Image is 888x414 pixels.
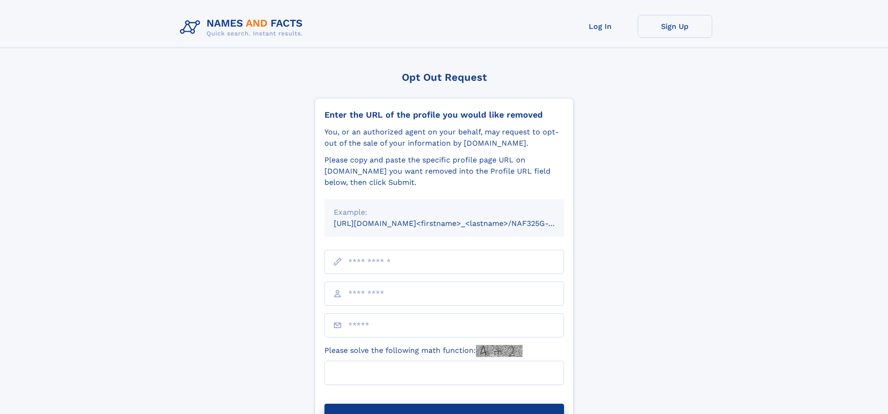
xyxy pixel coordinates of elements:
[176,15,310,40] img: Logo Names and Facts
[324,345,523,357] label: Please solve the following math function:
[315,71,574,83] div: Opt Out Request
[334,207,555,218] div: Example:
[324,110,564,120] div: Enter the URL of the profile you would like removed
[563,15,638,38] a: Log In
[324,126,564,149] div: You, or an authorized agent on your behalf, may request to opt-out of the sale of your informatio...
[638,15,712,38] a: Sign Up
[334,219,582,228] small: [URL][DOMAIN_NAME]<firstname>_<lastname>/NAF325G-xxxxxxxx
[324,154,564,188] div: Please copy and paste the specific profile page URL on [DOMAIN_NAME] you want removed into the Pr...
